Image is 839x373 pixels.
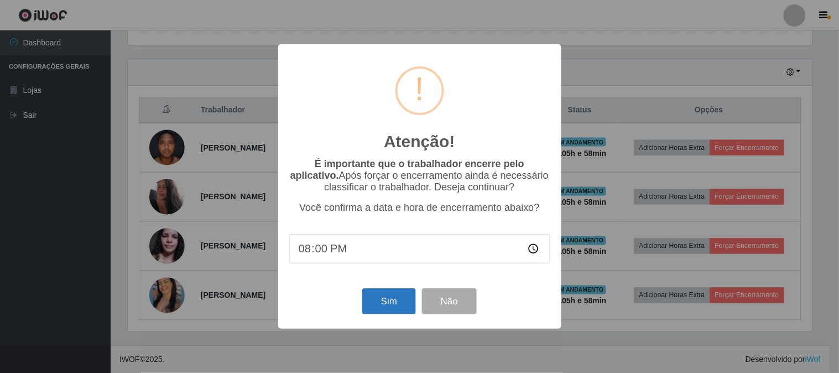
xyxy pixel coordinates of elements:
p: Você confirma a data e hora de encerramento abaixo? [289,202,550,214]
button: Não [422,288,477,314]
p: Após forçar o encerramento ainda é necessário classificar o trabalhador. Deseja continuar? [289,158,550,193]
button: Sim [362,288,416,314]
h2: Atenção! [384,132,455,152]
b: É importante que o trabalhador encerre pelo aplicativo. [290,158,524,181]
